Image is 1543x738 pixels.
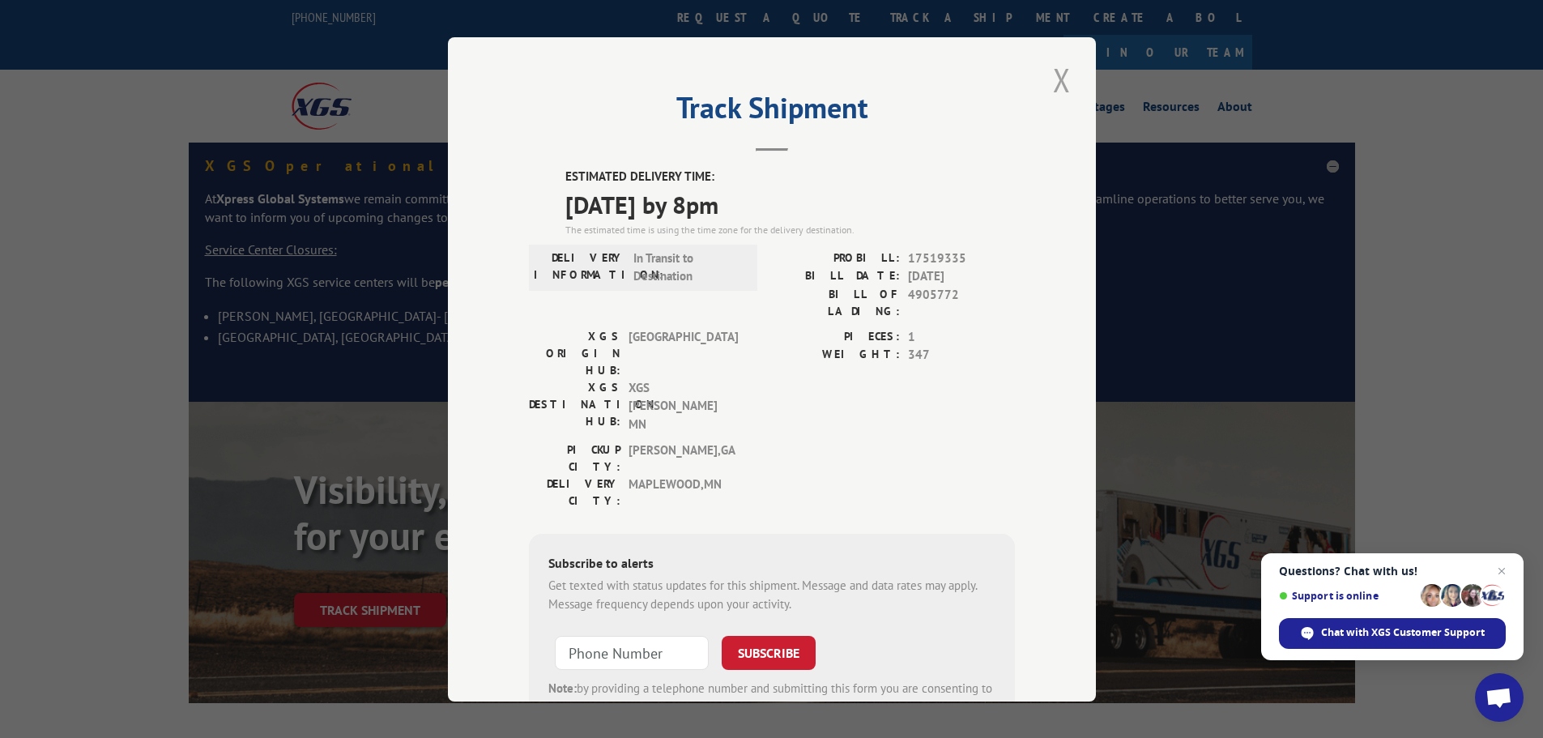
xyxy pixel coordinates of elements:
label: PROBILL: [772,249,900,267]
div: Subscribe to alerts [548,553,995,577]
button: SUBSCRIBE [722,636,816,670]
h2: Track Shipment [529,96,1015,127]
input: Phone Number [555,636,709,670]
span: Support is online [1279,590,1415,602]
span: [DATE] by 8pm [565,186,1015,222]
label: PIECES: [772,327,900,346]
label: DELIVERY INFORMATION: [534,249,625,285]
span: In Transit to Destination [633,249,743,285]
span: 17519335 [908,249,1015,267]
strong: Note: [548,680,577,696]
a: Open chat [1475,673,1524,722]
span: Chat with XGS Customer Support [1279,618,1506,649]
span: Chat with XGS Customer Support [1321,625,1485,640]
label: ESTIMATED DELIVERY TIME: [565,168,1015,186]
button: Close modal [1048,58,1076,102]
label: BILL DATE: [772,267,900,286]
span: Questions? Chat with us! [1279,565,1506,578]
label: BILL OF LADING: [772,285,900,319]
span: MAPLEWOOD , MN [629,476,738,510]
label: DELIVERY CITY: [529,476,620,510]
span: 4905772 [908,285,1015,319]
span: [DATE] [908,267,1015,286]
span: 347 [908,346,1015,365]
div: Get texted with status updates for this shipment. Message and data rates may apply. Message frequ... [548,577,995,613]
div: by providing a telephone number and submitting this form you are consenting to be contacted by SM... [548,680,995,735]
label: PICKUP CITY: [529,442,620,476]
span: 1 [908,327,1015,346]
div: The estimated time is using the time zone for the delivery destination. [565,222,1015,237]
label: WEIGHT: [772,346,900,365]
span: [PERSON_NAME] , GA [629,442,738,476]
span: [GEOGRAPHIC_DATA] [629,327,738,378]
label: XGS DESTINATION HUB: [529,378,620,433]
span: XGS [PERSON_NAME] MN [629,378,738,433]
label: XGS ORIGIN HUB: [529,327,620,378]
